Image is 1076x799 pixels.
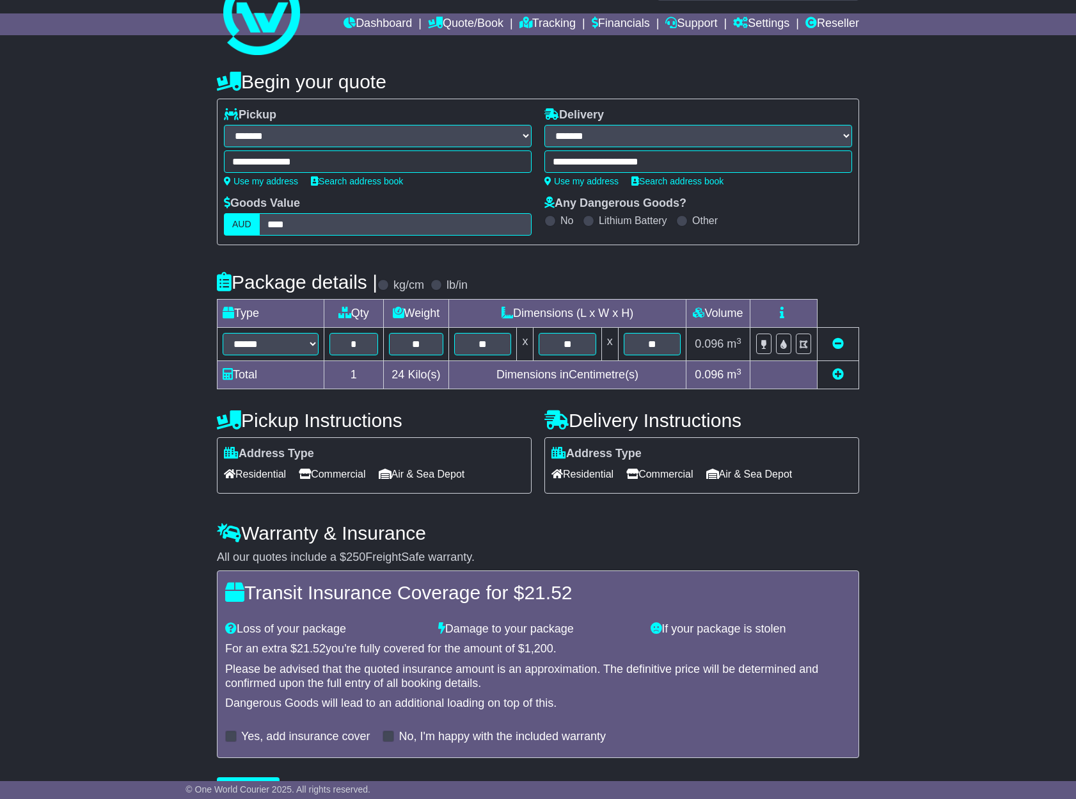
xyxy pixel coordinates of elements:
[217,410,532,431] h4: Pickup Instructions
[524,582,572,603] span: 21.52
[832,368,844,381] a: Add new item
[601,328,618,361] td: x
[297,642,326,655] span: 21.52
[644,622,857,636] div: If your package is stolen
[218,300,324,328] td: Type
[224,213,260,236] label: AUD
[733,13,789,35] a: Settings
[544,108,604,122] label: Delivery
[186,784,370,795] span: © One World Courier 2025. All rights reserved.
[224,197,300,211] label: Goods Value
[299,464,365,484] span: Commercial
[225,697,851,711] div: Dangerous Goods will lead to an additional loading on top of this.
[626,464,693,484] span: Commercial
[392,368,404,381] span: 24
[519,13,576,35] a: Tracking
[447,278,468,293] label: lb/in
[544,197,686,211] label: Any Dangerous Goods?
[217,522,859,544] h4: Warranty & Insurance
[432,622,645,636] div: Damage to your package
[217,71,859,92] h4: Begin your quote
[449,300,686,328] td: Dimensions (L x W x H)
[692,214,718,227] label: Other
[544,176,619,186] a: Use my address
[383,300,449,328] td: Weight
[224,176,298,186] a: Use my address
[225,663,851,690] div: Please be advised that the quoted insurance amount is an approximation. The definitive price will...
[399,730,606,744] label: No, I'm happy with the included warranty
[517,328,534,361] td: x
[218,361,324,389] td: Total
[225,642,851,656] div: For an extra $ you're fully covered for the amount of $ .
[832,337,844,350] a: Remove this item
[727,337,741,350] span: m
[324,300,384,328] td: Qty
[217,551,859,565] div: All our quotes include a $ FreightSafe warranty.
[805,13,859,35] a: Reseller
[393,278,424,293] label: kg/cm
[706,464,793,484] span: Air & Sea Depot
[736,367,741,376] sup: 3
[346,551,365,563] span: 250
[631,176,724,186] a: Search address book
[592,13,650,35] a: Financials
[224,464,286,484] span: Residential
[324,361,384,389] td: 1
[344,13,412,35] a: Dashboard
[219,622,432,636] div: Loss of your package
[599,214,667,227] label: Lithium Battery
[241,730,370,744] label: Yes, add insurance cover
[551,464,613,484] span: Residential
[560,214,573,227] label: No
[217,271,377,293] h4: Package details |
[686,300,750,328] td: Volume
[736,336,741,346] sup: 3
[311,176,403,186] a: Search address book
[428,13,503,35] a: Quote/Book
[695,368,724,381] span: 0.096
[551,447,642,461] label: Address Type
[379,464,465,484] span: Air & Sea Depot
[383,361,449,389] td: Kilo(s)
[695,337,724,350] span: 0.096
[727,368,741,381] span: m
[225,582,851,603] h4: Transit Insurance Coverage for $
[525,642,553,655] span: 1,200
[449,361,686,389] td: Dimensions in Centimetre(s)
[224,108,276,122] label: Pickup
[665,13,717,35] a: Support
[544,410,859,431] h4: Delivery Instructions
[224,447,314,461] label: Address Type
